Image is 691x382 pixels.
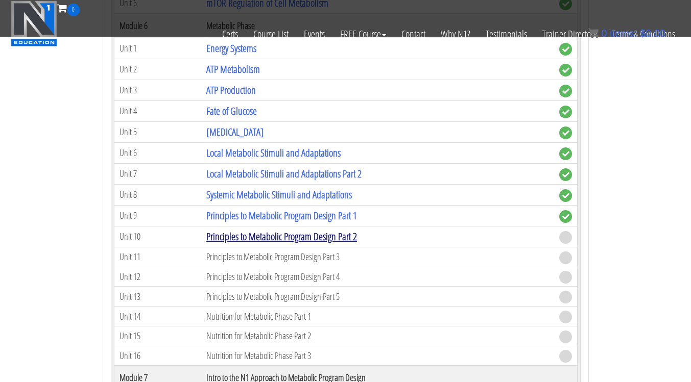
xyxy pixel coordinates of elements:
[201,247,554,267] td: Principles to Metabolic Program Design Part 3
[206,188,352,201] a: Systemic Metabolic Stimuli and Adaptations
[604,16,683,52] a: Terms & Conditions
[478,16,535,52] a: Testimonials
[559,64,572,77] span: complete
[559,168,572,181] span: complete
[206,62,260,76] a: ATP Metabolism
[114,267,201,287] td: Unit 12
[206,125,264,139] a: [MEDICAL_DATA]
[206,167,362,181] a: Local Metabolic Stimuli and Adaptations Part 2
[246,16,296,52] a: Course List
[201,346,554,366] td: Nutrition for Metabolic Phase Part 3
[201,267,554,287] td: Principles to Metabolic Program Design Part 4
[114,80,201,100] td: Unit 3
[114,307,201,326] td: Unit 14
[433,16,478,52] a: Why N1?
[206,209,357,222] a: Principles to Metabolic Program Design Part 1
[206,104,257,118] a: Fate of Glucose
[559,189,572,202] span: complete
[588,28,599,38] img: icon11.png
[535,16,604,52] a: Trainer Directory
[201,287,554,307] td: Principles to Metabolic Program Design Part 5
[206,230,357,243] a: Principles to Metabolic Program Design Part 2
[640,28,646,39] span: $
[640,28,665,39] bdi: 0.00
[296,16,332,52] a: Events
[201,326,554,346] td: Nutrition for Metabolic Phase Part 2
[114,226,201,247] td: Unit 10
[610,28,637,39] span: items:
[114,142,201,163] td: Unit 6
[114,287,201,307] td: Unit 13
[215,16,246,52] a: Certs
[559,106,572,118] span: complete
[114,59,201,80] td: Unit 2
[114,100,201,121] td: Unit 4
[206,41,256,55] a: Energy Systems
[114,205,201,226] td: Unit 9
[601,28,607,39] span: 0
[559,147,572,160] span: complete
[559,126,572,139] span: complete
[559,210,572,223] span: complete
[559,85,572,97] span: complete
[114,184,201,205] td: Unit 8
[588,28,665,39] a: 0 items: $0.00
[332,16,394,52] a: FREE Course
[201,307,554,326] td: Nutrition for Metabolic Phase Part 1
[114,326,201,346] td: Unit 15
[206,146,341,160] a: Local Metabolic Stimuli and Adaptations
[114,163,201,184] td: Unit 7
[57,1,80,15] a: 0
[114,247,201,267] td: Unit 11
[114,346,201,366] td: Unit 16
[114,121,201,142] td: Unit 5
[206,83,256,97] a: ATP Production
[67,4,80,16] span: 0
[11,1,57,46] img: n1-education
[394,16,433,52] a: Contact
